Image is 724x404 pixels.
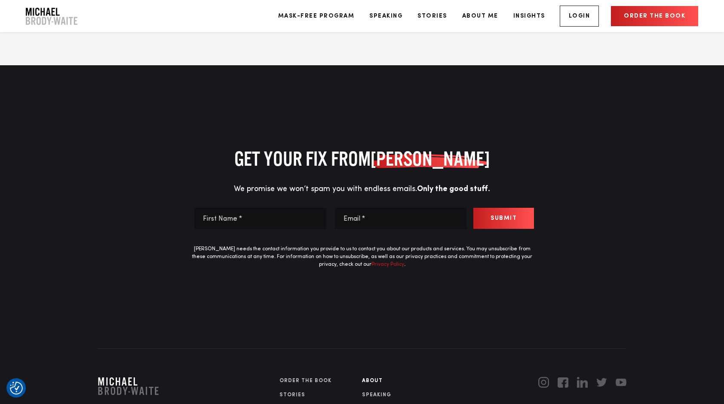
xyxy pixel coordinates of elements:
[234,185,490,193] span: We promise we won’t spam you with endless emails.
[616,377,626,388] a: YouTube
[92,144,127,151] a: Privacy Policy
[371,262,404,267] a: Privacy Policy
[10,382,23,395] img: Revisit consent button
[118,1,141,7] span: Last name
[98,377,160,395] a: Home link
[371,147,490,170] span: [PERSON_NAME]
[10,382,23,395] button: Consent Preferences
[611,6,698,26] a: Order the book
[279,377,362,385] a: Order The Book
[577,377,588,388] img: Linkedin
[194,208,326,229] input: Name
[98,377,160,395] img: Company Logo
[558,377,568,388] a: Facebook
[26,8,77,25] img: Company Logo
[558,377,568,388] img: Facebook
[26,8,77,25] a: Company Logo Company Logo
[190,245,534,268] p: [PERSON_NAME] needs the contact information you provide to us to contact you about our products a...
[362,377,445,385] a: About
[616,378,626,386] img: YouTube
[279,391,362,399] a: Stories
[362,391,445,399] a: SPEAKING
[473,208,534,229] button: Submit
[538,377,549,388] img: Instagram
[98,147,626,170] h2: Get your fix from
[596,378,607,387] img: Twitter
[335,208,467,229] input: Email
[560,6,599,27] a: Login
[596,377,607,388] a: Twitter
[417,185,490,193] b: Only the good stuff.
